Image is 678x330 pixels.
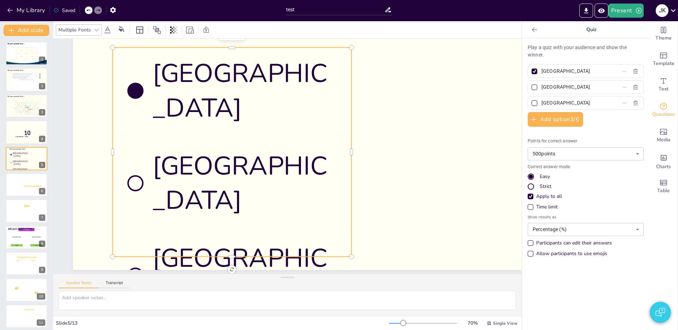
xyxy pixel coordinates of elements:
div: Many [15,101,16,102]
div: Applications [26,100,28,101]
div: Add charts and graphs [649,148,678,174]
div: Help [33,110,34,111]
div: Allow participants to use emojis [528,250,607,257]
button: Speaker Notes [59,281,99,288]
span: Theme [655,34,672,42]
div: 1 [6,42,47,65]
span: Media [657,136,671,144]
div: Given [16,112,18,113]
div: Software [37,107,39,108]
div: Add a table [649,174,678,199]
div: 8 [39,241,45,247]
div: Show [37,113,39,114]
div: Background color [116,26,127,34]
div: Easy [528,173,644,180]
div: Common [19,113,21,114]
div: Participants can edit their answers [536,240,612,247]
div: Visual [23,103,24,104]
div: Error [25,112,26,113]
div: 4 [39,136,45,142]
button: Add slide [4,25,49,36]
span: Show results as [528,214,644,220]
div: End [17,113,18,114]
div: 3 [39,109,45,116]
div: Slide 5 / 13 [56,320,389,326]
div: Mockup [15,110,17,111]
span: [GEOGRAPHIC_DATA] [156,43,350,131]
div: Interface [28,110,31,111]
div: Test [22,109,23,110]
span: Charts [656,163,671,171]
div: Saved [53,7,75,14]
div: 500 points [528,147,644,160]
div: Design [25,107,29,108]
div: Web [26,110,27,111]
div: Process [21,108,23,108]
div: Layout [134,24,145,36]
div: 2 [39,83,45,89]
div: Allow participants to use emojis [536,250,607,257]
p: R1 C1 [16,50,26,51]
div: 10 [37,293,45,300]
div: 11 [37,319,45,326]
div: Market [18,109,20,110]
div: 9 [39,267,45,273]
div: Resize presentation [185,24,195,36]
div: Add text boxes [649,72,678,98]
span: Template [653,60,674,67]
input: Option 2 [541,82,607,92]
div: Add images, graphics, shapes or video [649,123,678,148]
div: Product [22,104,23,105]
div: User [25,105,27,106]
div: Table [16,111,18,112]
div: Percentage (%) [528,223,644,236]
span: Text [659,85,668,93]
div: Visualization [19,112,23,113]
div: 5 [39,162,45,168]
span: [GEOGRAPHIC_DATA] [13,168,29,174]
div: Change the overall theme [649,21,678,47]
div: Using [29,111,30,112]
span: space for teacher’s summary or final message. [26,322,44,325]
div: 8 [6,226,47,249]
p: R2 C2 [27,56,37,57]
p: Correct answer mode [528,164,644,170]
button: My Library [5,5,48,16]
button: Add option3/6 [528,112,583,127]
div: Multiple Fonts [57,25,92,35]
span: Content 3 [31,269,36,272]
div: View [20,101,21,102]
div: Usability [22,110,25,111]
div: Features [28,105,31,106]
div: Capture [17,103,18,104]
div: Apply to all [536,193,562,200]
div: Participants can submit questions and vote for their favorites. [13,75,39,76]
span: Questions [652,111,675,118]
div: 6 [6,173,47,196]
div: Compare [34,113,36,114]
span: “ [15,284,19,296]
div: Key [25,113,27,114]
input: Option 1 [541,66,607,76]
span: 10 [24,130,31,137]
div: Strict [528,183,644,190]
span: [GEOGRAPHIC_DATA] [13,160,29,166]
p: R2 C1 [16,56,26,57]
div: Change [28,112,29,113]
div: Idea [22,113,23,114]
